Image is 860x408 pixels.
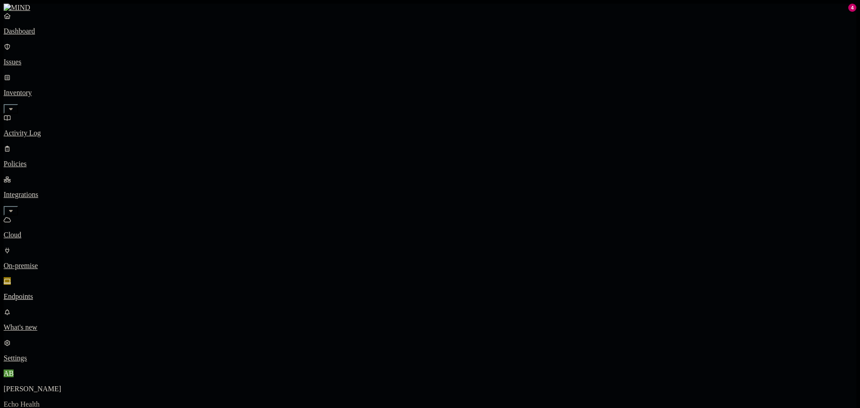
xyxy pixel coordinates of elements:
[4,216,856,239] a: Cloud
[4,370,14,377] span: AB
[4,191,856,199] p: Integrations
[4,4,856,12] a: MIND
[4,293,856,301] p: Endpoints
[848,4,856,12] div: 4
[4,262,856,270] p: On-premise
[4,354,856,362] p: Settings
[4,73,856,112] a: Inventory
[4,89,856,97] p: Inventory
[4,58,856,66] p: Issues
[4,43,856,66] a: Issues
[4,129,856,137] p: Activity Log
[4,339,856,362] a: Settings
[4,385,856,393] p: [PERSON_NAME]
[4,308,856,331] a: What's new
[4,4,30,12] img: MIND
[4,12,856,35] a: Dashboard
[4,160,856,168] p: Policies
[4,277,856,301] a: Endpoints
[4,114,856,137] a: Activity Log
[4,246,856,270] a: On-premise
[4,175,856,214] a: Integrations
[4,323,856,331] p: What's new
[4,27,856,35] p: Dashboard
[4,231,856,239] p: Cloud
[4,144,856,168] a: Policies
